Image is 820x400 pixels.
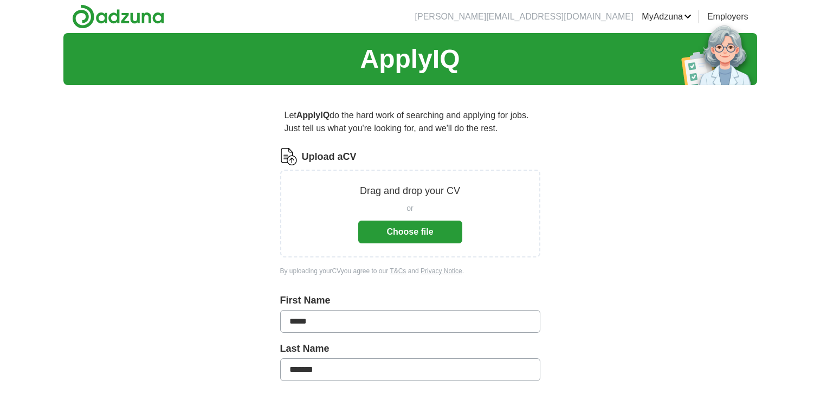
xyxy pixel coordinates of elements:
[280,341,540,356] label: Last Name
[390,267,406,275] a: T&Cs
[280,293,540,308] label: First Name
[72,4,164,29] img: Adzuna logo
[302,150,357,164] label: Upload a CV
[421,267,462,275] a: Privacy Notice
[415,10,634,23] li: [PERSON_NAME][EMAIL_ADDRESS][DOMAIN_NAME]
[406,203,413,214] span: or
[707,10,748,23] a: Employers
[642,10,692,23] a: MyAdzuna
[280,148,298,165] img: CV Icon
[280,266,540,276] div: By uploading your CV you agree to our and .
[296,111,330,120] strong: ApplyIQ
[280,105,540,139] p: Let do the hard work of searching and applying for jobs. Just tell us what you're looking for, an...
[360,184,460,198] p: Drag and drop your CV
[360,40,460,79] h1: ApplyIQ
[358,221,462,243] button: Choose file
